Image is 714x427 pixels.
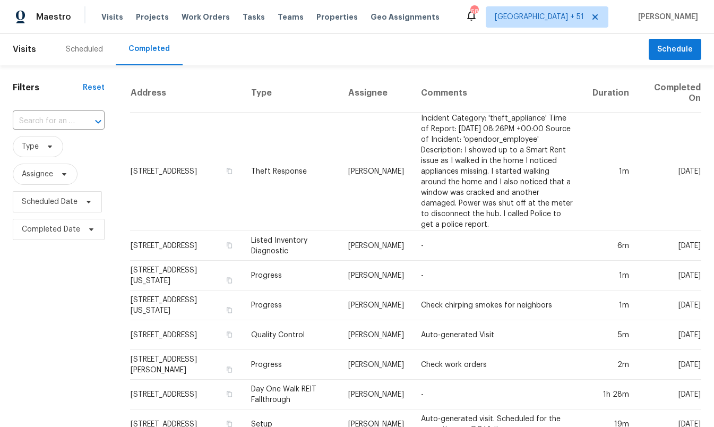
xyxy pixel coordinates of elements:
[130,291,243,320] td: [STREET_ADDRESS][US_STATE]
[243,291,340,320] td: Progress
[412,261,584,291] td: -
[225,305,234,315] button: Copy Address
[638,113,701,231] td: [DATE]
[371,12,440,22] span: Geo Assignments
[584,380,638,409] td: 1h 28m
[584,231,638,261] td: 6m
[470,6,478,17] div: 689
[340,74,412,113] th: Assignee
[66,44,103,55] div: Scheduled
[91,114,106,129] button: Open
[22,169,53,180] span: Assignee
[495,12,584,22] span: [GEOGRAPHIC_DATA] + 51
[340,380,412,409] td: [PERSON_NAME]
[13,113,75,130] input: Search for an address...
[340,261,412,291] td: [PERSON_NAME]
[584,291,638,320] td: 1m
[243,380,340,409] td: Day One Walk REIT Fallthrough
[340,231,412,261] td: [PERSON_NAME]
[412,231,584,261] td: -
[225,365,234,374] button: Copy Address
[412,113,584,231] td: Incident Category: 'theft_appliance' Time of Report: [DATE] 08:26PM +00:00 Source of Incident: 'o...
[584,74,638,113] th: Duration
[412,380,584,409] td: -
[130,350,243,380] td: [STREET_ADDRESS][PERSON_NAME]
[243,320,340,350] td: Quality Control
[101,12,123,22] span: Visits
[649,39,701,61] button: Schedule
[243,350,340,380] td: Progress
[22,197,78,207] span: Scheduled Date
[130,113,243,231] td: [STREET_ADDRESS]
[83,82,105,93] div: Reset
[130,261,243,291] td: [STREET_ADDRESS][US_STATE]
[638,231,701,261] td: [DATE]
[584,350,638,380] td: 2m
[243,13,265,21] span: Tasks
[657,43,693,56] span: Schedule
[340,291,412,320] td: [PERSON_NAME]
[128,44,170,54] div: Completed
[638,291,701,320] td: [DATE]
[225,389,234,399] button: Copy Address
[340,320,412,350] td: [PERSON_NAME]
[584,113,638,231] td: 1m
[243,231,340,261] td: Listed Inventory Diagnostic
[412,74,584,113] th: Comments
[225,241,234,250] button: Copy Address
[412,291,584,320] td: Check chirping smokes for neighbors
[130,231,243,261] td: [STREET_ADDRESS]
[13,38,36,61] span: Visits
[316,12,358,22] span: Properties
[22,141,39,152] span: Type
[638,320,701,350] td: [DATE]
[243,113,340,231] td: Theft Response
[634,12,698,22] span: [PERSON_NAME]
[225,276,234,285] button: Copy Address
[136,12,169,22] span: Projects
[340,350,412,380] td: [PERSON_NAME]
[638,380,701,409] td: [DATE]
[182,12,230,22] span: Work Orders
[278,12,304,22] span: Teams
[638,350,701,380] td: [DATE]
[130,380,243,409] td: [STREET_ADDRESS]
[584,320,638,350] td: 5m
[243,261,340,291] td: Progress
[130,74,243,113] th: Address
[584,261,638,291] td: 1m
[36,12,71,22] span: Maestro
[340,113,412,231] td: [PERSON_NAME]
[638,261,701,291] td: [DATE]
[243,74,340,113] th: Type
[225,166,234,176] button: Copy Address
[638,74,701,113] th: Completed On
[412,350,584,380] td: Check work orders
[22,224,80,235] span: Completed Date
[13,82,83,93] h1: Filters
[225,330,234,339] button: Copy Address
[412,320,584,350] td: Auto-generated Visit
[130,320,243,350] td: [STREET_ADDRESS]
